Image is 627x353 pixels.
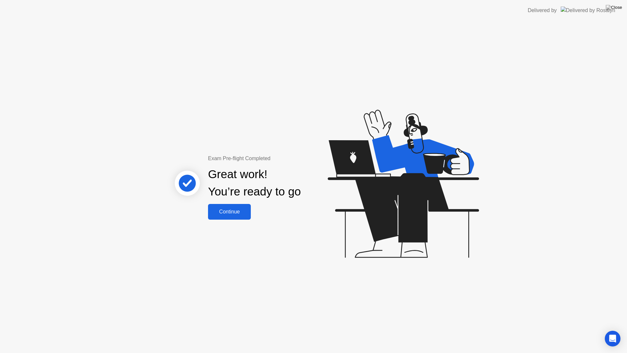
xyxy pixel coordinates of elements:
div: Continue [210,209,249,215]
div: Great work! You’re ready to go [208,166,301,200]
div: Exam Pre-flight Completed [208,155,343,162]
div: Delivered by [528,7,557,14]
button: Continue [208,204,251,220]
div: Open Intercom Messenger [605,331,620,346]
img: Close [606,5,622,10]
img: Delivered by Rosalyn [561,7,615,14]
